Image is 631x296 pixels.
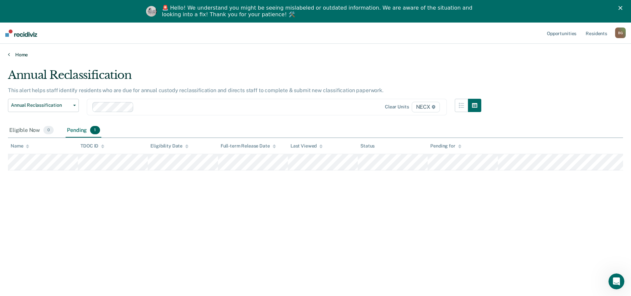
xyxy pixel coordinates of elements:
[385,104,409,110] div: Clear units
[615,28,626,38] button: BG
[290,143,323,149] div: Last Viewed
[615,28,626,38] div: B G
[8,99,79,112] button: Annual Reclassification
[221,143,276,149] div: Full-term Release Date
[162,5,475,18] div: 🚨 Hello! We understand you might be seeing mislabeled or outdated information. We are aware of th...
[360,143,375,149] div: Status
[618,6,625,10] div: Close
[66,123,101,138] div: Pending1
[584,23,608,44] a: Residents
[43,126,54,135] span: 0
[11,102,71,108] span: Annual Reclassification
[150,143,188,149] div: Eligibility Date
[8,87,384,93] p: This alert helps staff identify residents who are due for annual custody reclassification and dir...
[80,143,104,149] div: TDOC ID
[546,23,578,44] a: Opportunities
[90,126,100,135] span: 1
[608,273,624,289] iframe: Intercom live chat
[430,143,461,149] div: Pending for
[412,102,440,112] span: NECX
[8,68,481,87] div: Annual Reclassification
[8,123,55,138] div: Eligible Now0
[8,52,623,58] a: Home
[146,6,157,17] img: Profile image for Kim
[11,143,29,149] div: Name
[5,30,37,37] img: Recidiviz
